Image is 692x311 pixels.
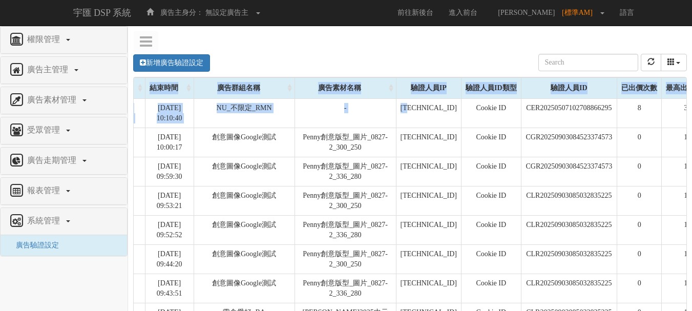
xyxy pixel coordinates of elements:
td: [TECHNICAL_ID] [396,215,461,244]
div: Columns [661,54,687,71]
td: [DATE] 09:53:21 [145,186,194,215]
div: 廣告群組名稱 [194,78,295,98]
td: 0 [617,244,662,274]
td: [TECHNICAL_ID] [396,128,461,157]
td: [TECHNICAL_ID] [396,244,461,274]
a: 報表管理 [8,183,119,199]
td: [DATE] 09:52:52 [145,215,194,244]
td: Penny創意版型_圖片_0827-2_300_250 [295,244,396,274]
td: Penny創意版型_圖片_0827-2_336_280 [295,215,396,244]
td: [TECHNICAL_ID] [396,98,461,128]
td: 0 [617,128,662,157]
td: 創意圖像Google測試 [194,186,295,215]
td: Cookie ID [461,98,521,128]
td: 創意圖像Google測試 [194,244,295,274]
span: 無設定廣告主 [205,9,248,16]
span: 權限管理 [25,35,65,44]
div: 已出價次數 [617,78,661,98]
td: CER20250507102708866295 [521,98,617,128]
td: Penny創意版型_圖片_0827-2_300_250 [295,186,396,215]
button: refresh [641,54,661,71]
a: 廣告主管理 [8,62,119,78]
a: 受眾管理 [8,122,119,139]
input: Search [538,54,638,71]
td: CLR20250903085032835225 [521,186,617,215]
td: CLR20250903085032835225 [521,244,617,274]
td: 0 [617,186,662,215]
span: 廣告走期管理 [25,156,81,164]
td: Cookie ID [461,186,521,215]
td: 8 [617,98,662,128]
td: Cookie ID [461,274,521,303]
td: [DATE] 09:43:51 [145,274,194,303]
a: 權限管理 [8,32,119,48]
td: NU_不限定_RMN [194,98,295,128]
a: 新增廣告驗證設定 [133,54,210,72]
td: [DATE] 09:59:30 [145,157,194,186]
td: [DATE] 09:44:20 [145,244,194,274]
td: Penny創意版型_圖片_0827-2_300_250 [295,128,396,157]
td: CLR20250903085032835225 [521,215,617,244]
td: CGR20250903084523374573 [521,128,617,157]
td: Cookie ID [461,244,521,274]
td: Cookie ID [461,128,521,157]
td: [DATE] 10:00:17 [145,128,194,157]
span: 廣告主身分： [160,9,203,16]
a: 廣告素材管理 [8,92,119,109]
div: 結束時間 [145,78,194,98]
div: 廣告素材名稱 [295,78,396,98]
td: Penny創意版型_圖片_0827-2_336_280 [295,157,396,186]
td: [TECHNICAL_ID] [396,186,461,215]
span: 廣告主管理 [25,65,73,74]
td: 0 [617,274,662,303]
div: 驗證人員ID [521,78,617,98]
td: CGR20250903084523374573 [521,157,617,186]
td: Cookie ID [461,157,521,186]
td: 創意圖像Google測試 [194,128,295,157]
span: 受眾管理 [25,126,65,134]
td: 0 [617,215,662,244]
td: [TECHNICAL_ID] [396,274,461,303]
a: 系統管理 [8,213,119,230]
td: 創意圖像Google測試 [194,274,295,303]
a: 廣告走期管理 [8,153,119,169]
div: 驗證人員ID類型 [462,78,521,98]
td: [TECHNICAL_ID] [396,157,461,186]
div: 驗證人員IP [396,78,461,98]
td: CLR20250903085032835225 [521,274,617,303]
a: 廣告驗證設定 [8,241,59,249]
td: Cookie ID [461,215,521,244]
button: columns [661,54,687,71]
span: 報表管理 [25,186,65,195]
span: 系統管理 [25,216,65,225]
span: 廣告素材管理 [25,95,81,104]
td: 創意圖像Google測試 [194,215,295,244]
td: 0 [617,157,662,186]
td: [DATE] 10:10:40 [145,98,194,128]
span: [PERSON_NAME] [493,9,560,16]
td: Penny創意版型_圖片_0827-2_336_280 [295,274,396,303]
td: - [295,98,396,128]
td: 創意圖像Google測試 [194,157,295,186]
span: [標準AM] [562,9,598,16]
